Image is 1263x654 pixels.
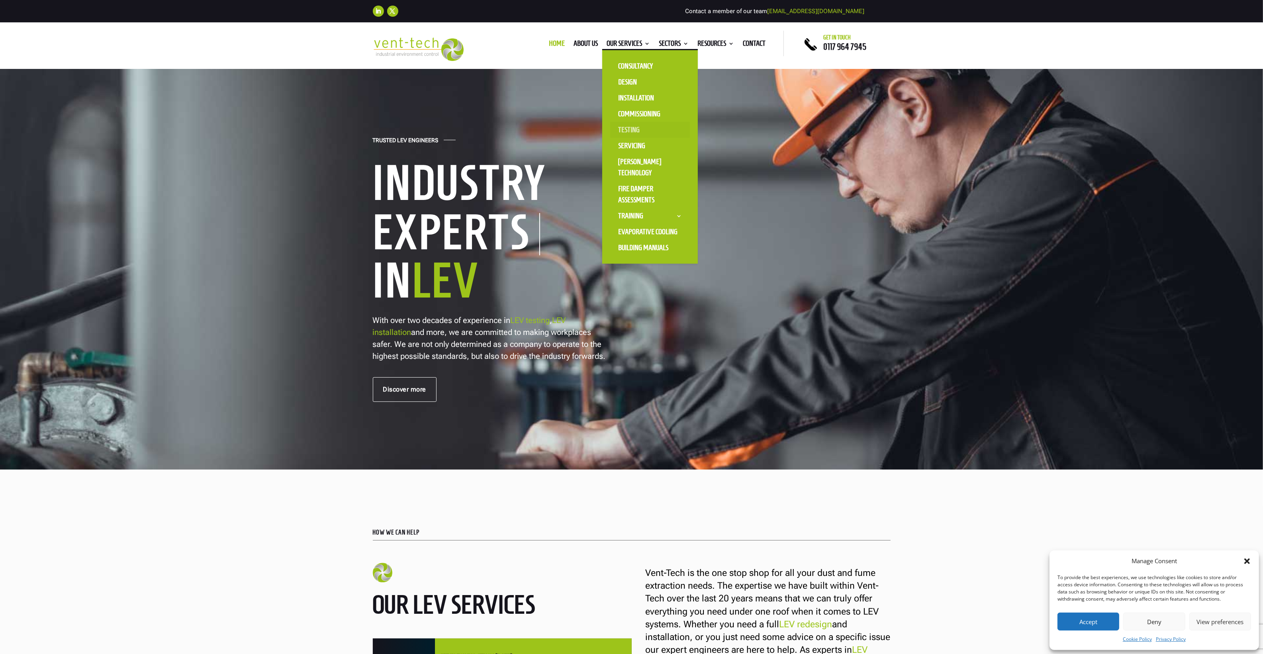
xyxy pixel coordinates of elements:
a: 0117 964 7945 [823,42,866,51]
h2: Our LEV services [373,591,544,622]
span: LEV [412,254,480,306]
div: Close dialog [1243,557,1251,565]
a: Design [610,74,690,90]
a: Follow on X [387,6,398,17]
a: Consultancy [610,58,690,74]
a: [EMAIL_ADDRESS][DOMAIN_NAME] [767,8,864,15]
a: Installation [610,90,690,106]
span: Contact a member of our team [685,8,864,15]
h1: In [373,255,620,309]
a: Privacy Policy [1156,634,1186,644]
a: Evaporative Cooling [610,224,690,240]
a: Cookie Policy [1123,634,1152,644]
a: Commissioning [610,106,690,122]
p: With over two decades of experience in , and more, we are committed to making workplaces safer. W... [373,314,608,362]
button: Accept [1057,613,1119,631]
a: LEV installation [373,315,566,337]
a: Testing [610,122,690,138]
a: LEV testing [511,315,550,325]
a: Sectors [659,41,689,49]
div: Manage Consent [1132,556,1177,566]
button: View preferences [1189,613,1251,631]
div: To provide the best experiences, we use technologies like cookies to store and/or access device i... [1057,574,1250,603]
a: LEV redesign [779,619,832,630]
h1: Industry [373,158,620,212]
a: Training [610,208,690,224]
a: Servicing [610,138,690,154]
a: Discover more [373,377,437,402]
a: About us [574,41,598,49]
a: Building Manuals [610,240,690,256]
h1: Experts [373,213,540,255]
p: HOW WE CAN HELP [373,529,891,536]
h4: Trusted LEV Engineers [373,137,439,148]
a: Follow on LinkedIn [373,6,384,17]
span: Get in touch [823,34,851,41]
a: Home [549,41,565,49]
button: Deny [1123,613,1185,631]
a: Our Services [607,41,650,49]
a: Fire Damper Assessments [610,181,690,208]
a: Resources [697,41,734,49]
img: 2023-09-27T08_35_16.549ZVENT-TECH---Clear-background [373,37,464,61]
a: Contact [743,41,766,49]
a: [PERSON_NAME] Technology [610,154,690,181]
